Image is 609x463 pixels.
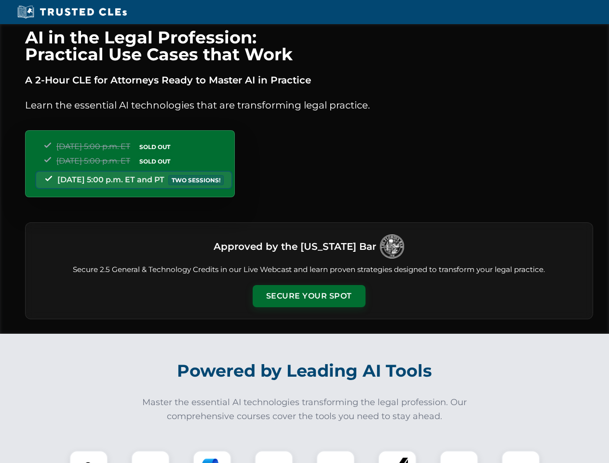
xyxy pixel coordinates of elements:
h3: Approved by the [US_STATE] Bar [214,238,376,255]
p: Learn the essential AI technologies that are transforming legal practice. [25,97,593,113]
img: Trusted CLEs [14,5,130,19]
span: SOLD OUT [136,142,174,152]
h1: AI in the Legal Profession: Practical Use Cases that Work [25,29,593,63]
h2: Powered by Leading AI Tools [38,354,572,388]
span: SOLD OUT [136,156,174,166]
span: [DATE] 5:00 p.m. ET [56,156,130,165]
p: A 2-Hour CLE for Attorneys Ready to Master AI in Practice [25,72,593,88]
p: Secure 2.5 General & Technology Credits in our Live Webcast and learn proven strategies designed ... [37,264,581,275]
img: Logo [380,234,404,259]
p: Master the essential AI technologies transforming the legal profession. Our comprehensive courses... [136,395,474,423]
button: Secure Your Spot [253,285,365,307]
span: [DATE] 5:00 p.m. ET [56,142,130,151]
